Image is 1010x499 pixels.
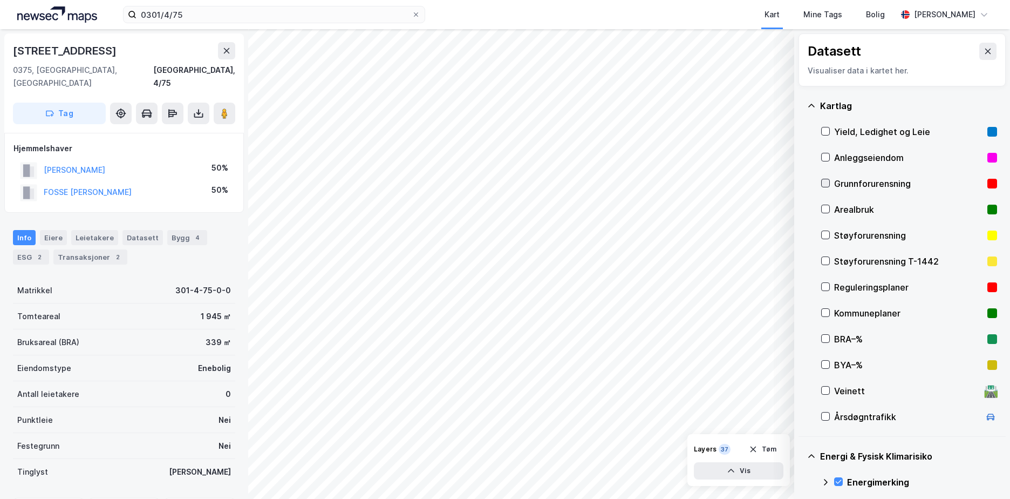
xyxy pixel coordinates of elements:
[226,388,231,401] div: 0
[914,8,975,21] div: [PERSON_NAME]
[834,410,980,423] div: Årsdøgntrafikk
[834,307,983,320] div: Kommuneplaner
[834,255,983,268] div: Støyforurensning T-1442
[17,336,79,349] div: Bruksareal (BRA)
[13,64,153,90] div: 0375, [GEOGRAPHIC_DATA], [GEOGRAPHIC_DATA]
[984,384,998,398] div: 🛣️
[803,8,842,21] div: Mine Tags
[211,161,228,174] div: 50%
[765,8,780,21] div: Kart
[834,385,980,397] div: Veinett
[17,284,52,297] div: Matrikkel
[820,99,997,112] div: Kartlag
[719,444,731,455] div: 37
[71,230,118,245] div: Leietakere
[694,462,783,480] button: Vis
[153,64,235,90] div: [GEOGRAPHIC_DATA], 4/75
[742,441,783,458] button: Tøm
[13,249,49,265] div: ESG
[17,310,60,323] div: Tomteareal
[13,103,106,124] button: Tag
[847,476,997,489] div: Energimerking
[866,8,885,21] div: Bolig
[13,230,36,245] div: Info
[13,42,119,59] div: [STREET_ADDRESS]
[211,184,228,197] div: 50%
[808,43,861,60] div: Datasett
[17,362,71,375] div: Eiendomstype
[834,229,983,242] div: Støyforurensning
[122,230,163,245] div: Datasett
[219,440,231,453] div: Nei
[175,284,231,297] div: 301-4-75-0-0
[169,466,231,478] div: [PERSON_NAME]
[206,336,231,349] div: 339 ㎡
[834,177,983,190] div: Grunnforurensning
[694,445,716,454] div: Layers
[34,252,45,262] div: 2
[834,125,983,138] div: Yield, Ledighet og Leie
[112,252,123,262] div: 2
[834,281,983,294] div: Reguleringsplaner
[17,414,53,427] div: Punktleie
[40,230,67,245] div: Eiere
[834,203,983,216] div: Arealbruk
[17,440,59,453] div: Festegrunn
[834,333,983,346] div: BRA–%
[201,310,231,323] div: 1 945 ㎡
[17,388,79,401] div: Antall leietakere
[17,6,97,23] img: logo.a4113a55bc3d86da70a041830d287a7e.svg
[53,249,127,265] div: Transaksjoner
[820,450,997,463] div: Energi & Fysisk Klimarisiko
[17,466,48,478] div: Tinglyst
[137,6,412,23] input: Søk på adresse, matrikkel, gårdeiere, leietakere eller personer
[834,359,983,372] div: BYA–%
[834,151,983,164] div: Anleggseiendom
[192,232,203,243] div: 4
[956,447,1010,499] iframe: Chat Widget
[167,230,207,245] div: Bygg
[198,362,231,375] div: Enebolig
[219,414,231,427] div: Nei
[13,142,235,155] div: Hjemmelshaver
[808,64,997,77] div: Visualiser data i kartet her.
